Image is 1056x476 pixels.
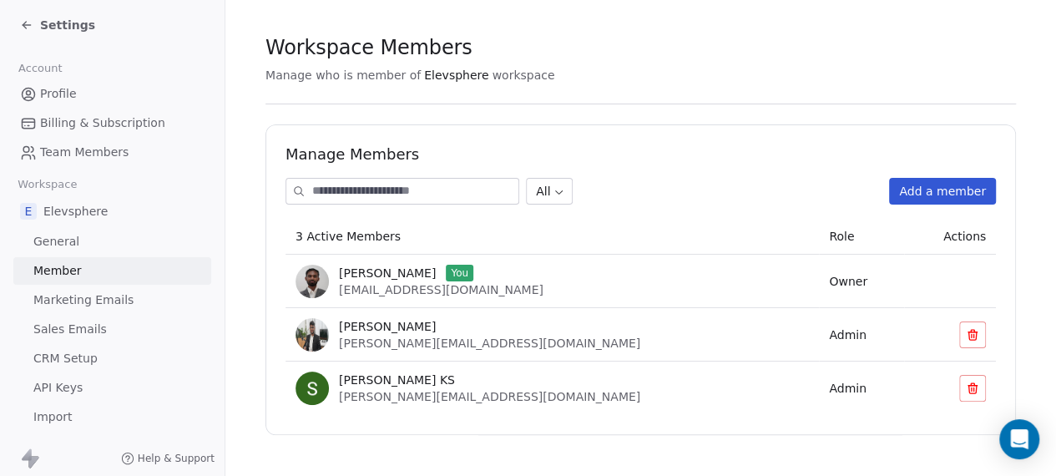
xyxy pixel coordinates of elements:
span: [PERSON_NAME][EMAIL_ADDRESS][DOMAIN_NAME] [339,390,640,403]
span: [PERSON_NAME][EMAIL_ADDRESS][DOMAIN_NAME] [339,337,640,350]
span: Actions [943,230,986,243]
a: Profile [13,80,211,108]
span: General [33,233,79,251]
span: Workspace Members [265,35,472,60]
a: Import [13,403,211,431]
span: You [446,265,473,281]
a: Settings [20,17,95,33]
a: Member [13,257,211,285]
button: Add a member [889,178,996,205]
span: Role [829,230,854,243]
span: Billing & Subscription [40,114,165,132]
span: Marketing Emails [33,291,134,309]
span: Admin [829,382,867,395]
a: Billing & Subscription [13,109,211,137]
span: Manage who is member of [265,67,421,84]
span: workspace [493,67,555,84]
span: Account [11,56,69,81]
a: Marketing Emails [13,286,211,314]
span: API Keys [33,379,83,397]
span: [EMAIL_ADDRESS][DOMAIN_NAME] [339,283,543,296]
a: API Keys [13,374,211,402]
span: Help & Support [138,452,215,465]
span: [PERSON_NAME] KS [339,372,455,388]
a: CRM Setup [13,345,211,372]
a: Sales Emails [13,316,211,343]
a: Help & Support [121,452,215,465]
span: Member [33,262,82,280]
span: CRM Setup [33,350,98,367]
h1: Manage Members [285,144,996,165]
img: AbBlyiG4bMN9djaBMMRwgRcqOb6VbJxWo1XCetgzoMc [296,318,329,352]
span: Admin [829,328,867,342]
span: [PERSON_NAME] [339,265,436,281]
span: Elevsphere [43,203,108,220]
div: Open Intercom Messenger [999,419,1039,459]
span: Settings [40,17,95,33]
img: FgcnEoGloxPZET8pWcCzykoxfH5j-mLPlbLaO2NJswo [296,372,329,405]
span: Import [33,408,72,426]
span: Team Members [40,144,129,161]
img: Nzmh4yA5wZrEOHMlDL0-01ptv4ZHuowrUoFYi5ee6iI [296,265,329,298]
span: Sales Emails [33,321,107,338]
a: Team Members [13,139,211,166]
a: General [13,228,211,256]
span: Owner [829,275,867,288]
span: Elevsphere [424,67,488,84]
span: Workspace [11,172,84,197]
span: Profile [40,85,77,103]
span: E [20,203,37,220]
span: 3 Active Members [296,230,401,243]
span: [PERSON_NAME] [339,318,436,335]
